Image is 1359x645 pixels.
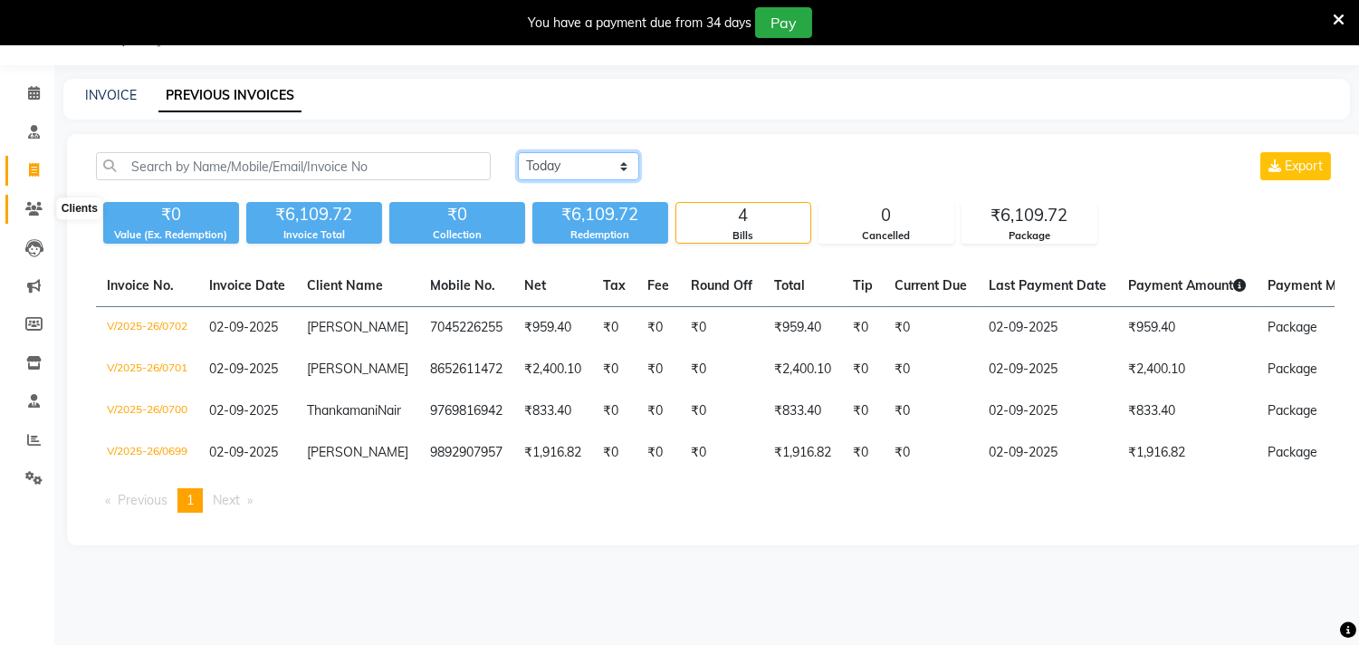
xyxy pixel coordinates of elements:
td: ₹833.40 [763,390,842,432]
td: 02-09-2025 [978,432,1117,474]
div: ₹0 [389,202,525,227]
td: ₹833.40 [513,390,592,432]
div: Clients [57,198,102,220]
span: [PERSON_NAME] [307,361,408,377]
span: Client Name [307,277,383,294]
div: ₹6,109.72 [532,202,668,227]
input: Search by Name/Mobile/Email/Invoice No [96,152,491,180]
div: Invoice Total [246,227,382,243]
td: ₹0 [842,390,884,432]
td: ₹2,400.10 [513,349,592,390]
td: ₹0 [842,432,884,474]
span: Nair [378,402,401,419]
td: ₹959.40 [1117,307,1257,350]
td: V/2025-26/0699 [96,432,198,474]
td: ₹0 [680,307,763,350]
td: ₹0 [884,349,978,390]
span: Round Off [691,277,752,294]
span: Export [1285,158,1323,174]
span: 02-09-2025 [209,402,278,419]
td: ₹2,400.10 [763,349,842,390]
span: Package [1268,402,1317,419]
td: ₹959.40 [763,307,842,350]
td: ₹1,916.82 [513,432,592,474]
td: 8652611472 [419,349,513,390]
span: Package [1268,361,1317,377]
div: Value (Ex. Redemption) [103,227,239,243]
td: ₹0 [592,432,636,474]
div: 4 [676,203,810,228]
button: Export [1260,152,1331,180]
span: Invoice Date [209,277,285,294]
td: ₹0 [884,307,978,350]
span: Previous [118,492,167,508]
span: 02-09-2025 [209,444,278,460]
td: 02-09-2025 [978,390,1117,432]
span: Fee [647,277,669,294]
span: Next [213,492,240,508]
span: [PERSON_NAME] [307,319,408,335]
td: ₹0 [680,349,763,390]
td: 7045226255 [419,307,513,350]
div: 0 [819,203,953,228]
span: Tip [853,277,873,294]
td: ₹0 [592,349,636,390]
span: [PERSON_NAME] [307,444,408,460]
td: ₹0 [592,307,636,350]
div: Collection [389,227,525,243]
div: Bills [676,228,810,244]
td: ₹0 [884,432,978,474]
span: Invoice No. [107,277,174,294]
div: ₹6,109.72 [962,203,1096,228]
td: V/2025-26/0701 [96,349,198,390]
td: ₹2,400.10 [1117,349,1257,390]
div: Cancelled [819,228,953,244]
td: ₹1,916.82 [1117,432,1257,474]
span: 02-09-2025 [209,319,278,335]
td: ₹0 [842,307,884,350]
span: Net [524,277,546,294]
div: Redemption [532,227,668,243]
div: You have a payment due from 34 days [528,14,751,33]
span: Payment Amount [1128,277,1246,294]
span: Tax [603,277,626,294]
td: ₹959.40 [513,307,592,350]
td: ₹0 [636,432,680,474]
td: V/2025-26/0700 [96,390,198,432]
span: Total [774,277,805,294]
td: ₹0 [884,390,978,432]
td: ₹833.40 [1117,390,1257,432]
span: 02-09-2025 [209,361,278,377]
td: ₹0 [592,390,636,432]
td: ₹0 [680,432,763,474]
td: ₹0 [636,307,680,350]
td: ₹0 [636,349,680,390]
a: INVOICE [85,87,137,103]
span: Mobile No. [430,277,495,294]
span: 1 [187,492,194,508]
span: Package [1268,319,1317,335]
span: Package [1268,444,1317,460]
a: PREVIOUS INVOICES [158,80,301,112]
div: Package [962,228,1096,244]
td: 02-09-2025 [978,349,1117,390]
td: 9892907957 [419,432,513,474]
td: V/2025-26/0702 [96,307,198,350]
td: ₹0 [680,390,763,432]
td: ₹0 [636,390,680,432]
span: Thankamani [307,402,378,419]
td: ₹0 [842,349,884,390]
span: Current Due [895,277,967,294]
button: Pay [755,7,812,38]
td: ₹1,916.82 [763,432,842,474]
td: 02-09-2025 [978,307,1117,350]
div: ₹6,109.72 [246,202,382,227]
td: 9769816942 [419,390,513,432]
nav: Pagination [96,488,1335,513]
div: ₹0 [103,202,239,227]
span: Last Payment Date [989,277,1106,294]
